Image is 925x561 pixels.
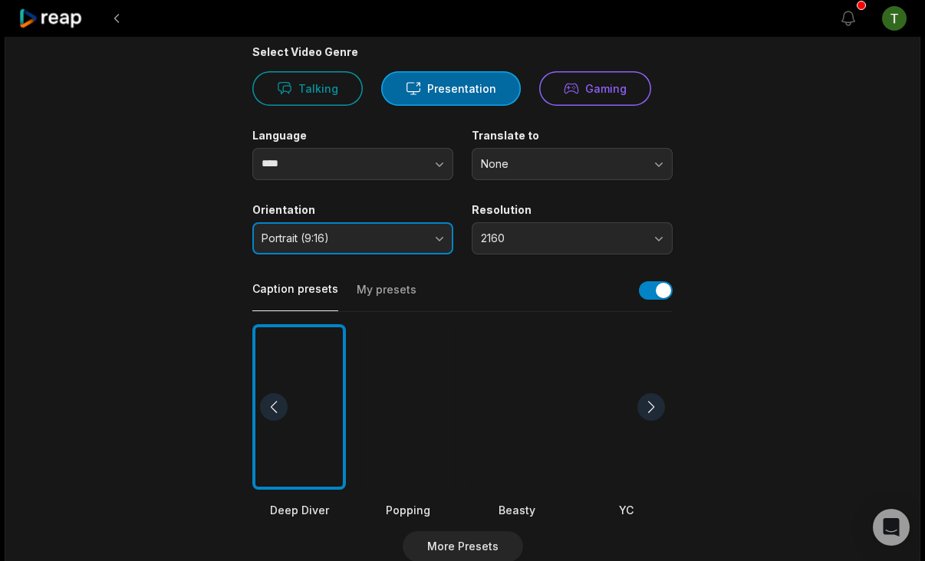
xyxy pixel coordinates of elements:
label: Orientation [252,203,453,217]
label: Translate to [472,129,673,143]
button: Portrait (9:16) [252,222,453,254]
div: Beasty [470,502,564,518]
div: Popping [361,502,455,518]
button: Presentation [381,71,521,106]
button: None [472,148,673,180]
button: Caption presets [252,281,338,311]
button: 2160 [472,222,673,254]
label: Resolution [472,203,673,217]
label: Language [252,129,453,143]
div: Select Video Genre [252,45,673,59]
button: Talking [252,71,363,106]
button: Gaming [539,71,651,106]
div: Deep Diver [252,502,346,518]
button: My presets [357,282,416,311]
span: None [481,157,642,171]
span: 2160 [481,231,642,245]
div: YC [579,502,673,518]
span: Portrait (9:16) [262,231,423,245]
div: Open Intercom Messenger [873,509,910,546]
